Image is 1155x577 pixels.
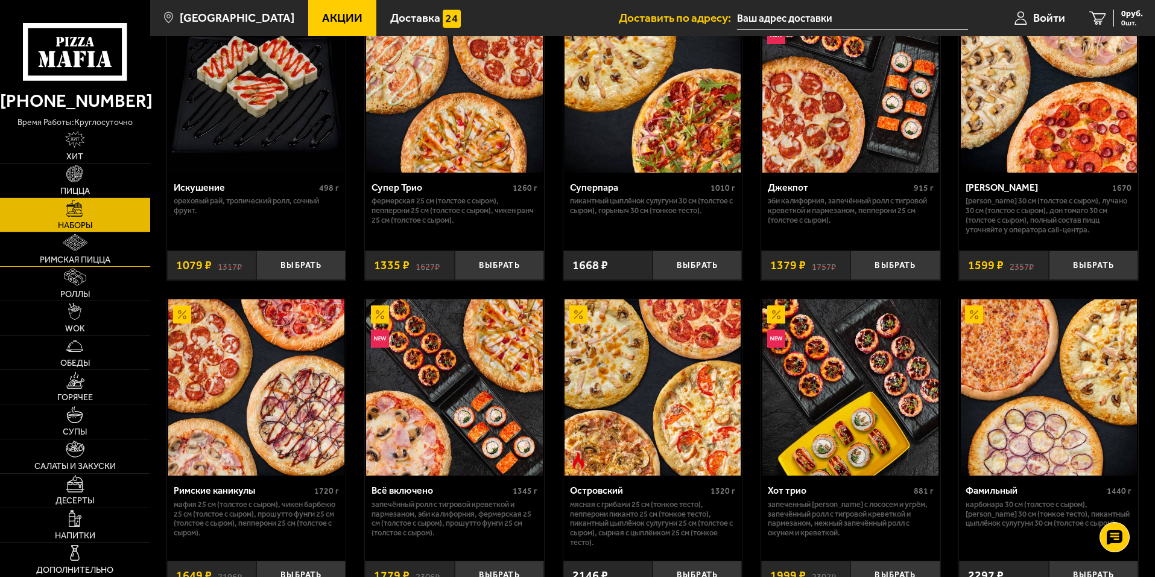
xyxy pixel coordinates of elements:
div: Хот трио [768,485,911,496]
a: АкционныйОстрое блюдоОстровский [563,299,742,476]
span: 0 шт. [1121,19,1143,27]
button: Выбрать [653,250,742,280]
div: Римские каникулы [174,485,312,496]
s: 1627 ₽ [416,260,440,272]
img: Акционный [371,305,389,324]
img: Островский [565,299,741,476]
a: АкционныйНовинкаВсё включено [365,299,544,476]
span: Напитки [55,532,95,540]
span: 915 г [914,183,934,193]
div: Суперпара [570,182,708,193]
img: Хот трио [762,299,938,476]
div: Всё включено [372,485,510,496]
img: 15daf4d41897b9f0e9f617042186c801.svg [443,10,461,28]
span: 1440 г [1107,486,1131,496]
p: Запеченный [PERSON_NAME] с лососем и угрём, Запечённый ролл с тигровой креветкой и пармезаном, Не... [768,500,934,538]
span: [GEOGRAPHIC_DATA] [180,12,294,24]
a: АкционныйРимские каникулы [167,299,346,476]
span: 498 г [319,183,339,193]
p: Запечённый ролл с тигровой креветкой и пармезаном, Эби Калифорния, Фермерская 25 см (толстое с сы... [372,500,537,538]
button: Выбрать [850,250,940,280]
p: Эби Калифорния, Запечённый ролл с тигровой креветкой и пармезаном, Пепперони 25 см (толстое с сыр... [768,196,934,225]
span: Салаты и закуски [34,462,116,471]
span: Акции [322,12,362,24]
span: Доставка [390,12,440,24]
span: 1720 г [314,486,339,496]
p: Мясная с грибами 25 см (тонкое тесто), Пепперони Пиканто 25 см (тонкое тесто), Пикантный цыплёнок... [570,500,736,548]
span: 1668 ₽ [572,260,608,272]
img: Новинка [767,330,785,348]
span: 1345 г [513,486,537,496]
p: Пикантный цыплёнок сулугуни 30 см (толстое с сыром), Горыныч 30 см (тонкое тесто). [570,196,736,215]
div: [PERSON_NAME] [966,182,1109,193]
a: АкционныйНовинкаХот трио [761,299,940,476]
p: Мафия 25 см (толстое с сыром), Чикен Барбекю 25 см (толстое с сыром), Прошутто Фунги 25 см (толст... [174,500,340,538]
p: Фермерская 25 см (толстое с сыром), Пепперони 25 см (толстое с сыром), Чикен Ранч 25 см (толстое ... [372,196,537,225]
img: Фамильный [961,299,1137,476]
s: 1317 ₽ [218,260,242,272]
button: Выбрать [455,250,544,280]
img: Акционный [767,305,785,324]
div: Джекпот [768,182,911,193]
span: 0 руб. [1121,10,1143,18]
p: Ореховый рай, Тропический ролл, Сочный фрукт. [174,196,340,215]
span: Супы [63,428,87,436]
span: 881 г [914,486,934,496]
span: Дополнительно [36,566,113,575]
img: Острое блюдо [569,452,587,470]
div: Островский [570,485,708,496]
img: Акционный [965,305,983,324]
a: АкционныйФамильный [959,299,1138,476]
div: Фамильный [966,485,1104,496]
span: 1079 ₽ [176,260,212,272]
span: Обеды [60,359,90,368]
span: Пицца [60,187,90,196]
img: Акционный [173,305,191,324]
p: [PERSON_NAME] 30 см (толстое с сыром), Лучано 30 см (толстое с сыром), Дон Томаго 30 см (толстое ... [966,196,1131,235]
span: Хит [66,153,83,161]
span: Доставить по адресу: [619,12,737,24]
span: 1335 ₽ [374,260,410,272]
s: 2357 ₽ [1010,260,1034,272]
p: Карбонара 30 см (толстое с сыром), [PERSON_NAME] 30 см (тонкое тесто), Пикантный цыплёнок сулугун... [966,500,1131,529]
span: 1670 [1112,183,1131,193]
span: Войти [1033,12,1065,24]
span: Римская пицца [40,256,110,264]
span: 1379 ₽ [770,260,806,272]
img: Римские каникулы [168,299,344,476]
span: Наборы [58,222,92,230]
button: Выбрать [1049,250,1138,280]
span: Горячее [57,394,93,402]
img: Акционный [569,305,587,324]
span: 1260 г [513,183,537,193]
span: Десерты [55,497,94,505]
div: Супер Трио [372,182,510,193]
span: WOK [65,325,85,333]
img: Всё включено [366,299,542,476]
span: 1320 г [710,486,735,496]
button: Выбрать [256,250,346,280]
div: Искушение [174,182,317,193]
img: Новинка [371,330,389,348]
span: Роллы [60,290,90,299]
input: Ваш адрес доставки [737,7,968,30]
span: 1010 г [710,183,735,193]
s: 1757 ₽ [812,260,836,272]
span: 1599 ₽ [968,260,1004,272]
